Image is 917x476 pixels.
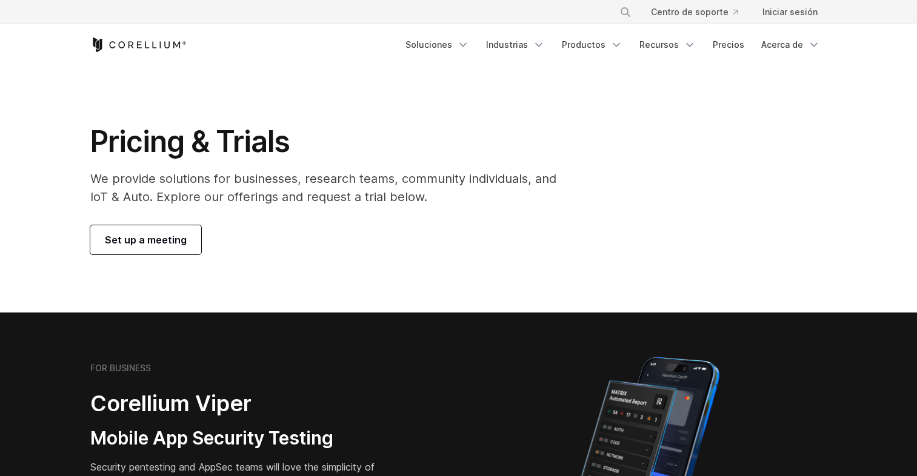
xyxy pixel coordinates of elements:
div: Menú de navegación [398,34,827,56]
font: Recursos [639,39,679,51]
div: Menú de navegación [605,1,827,23]
a: Iniciar sesión [753,1,827,23]
h6: FOR BUSINESS [90,363,151,374]
font: Acerca de [761,39,803,51]
font: Productos [562,39,605,51]
button: Buscar [615,1,636,23]
a: Inicio de Corellium [90,38,187,52]
a: Precios [705,34,752,56]
font: Soluciones [405,39,452,51]
h1: Pricing & Trials [90,124,573,160]
h2: Corellium Viper [90,390,401,417]
font: Centro de soporte [651,6,729,18]
a: Set up a meeting [90,225,201,254]
h3: Mobile App Security Testing [90,427,401,450]
font: Industrias [486,39,528,51]
p: We provide solutions for businesses, research teams, community individuals, and IoT & Auto. Explo... [90,170,573,206]
span: Set up a meeting [105,233,187,247]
